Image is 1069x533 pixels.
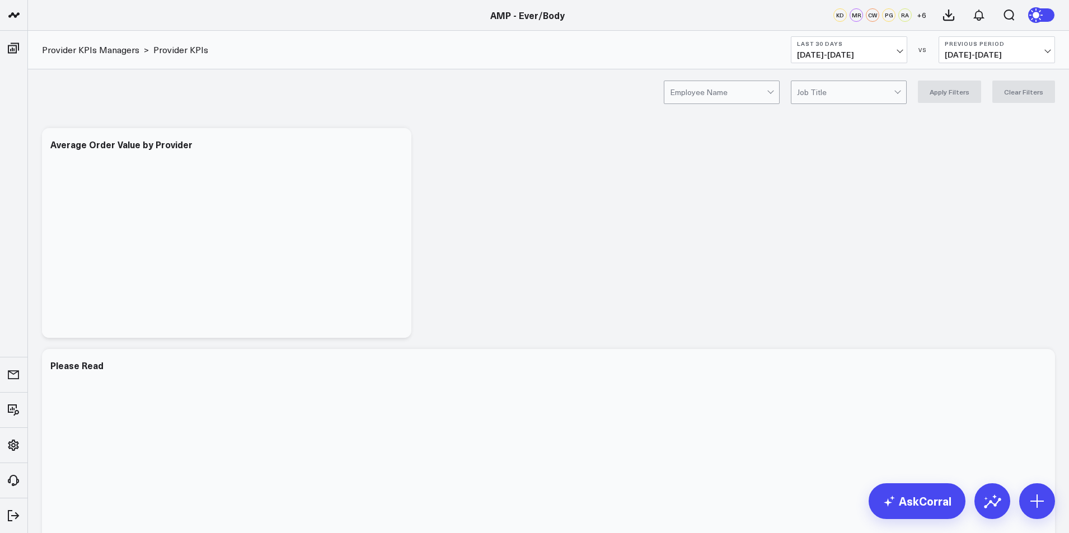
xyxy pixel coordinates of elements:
[797,40,901,47] b: Last 30 Days
[917,11,926,19] span: + 6
[992,81,1055,103] button: Clear Filters
[882,8,895,22] div: PG
[915,8,928,22] button: +6
[866,8,879,22] div: CW
[939,36,1055,63] button: Previous Period[DATE]-[DATE]
[50,138,193,150] div: Average Order Value by Provider
[42,44,149,56] div: >
[50,359,104,371] div: Please Read
[833,8,847,22] div: KD
[869,483,965,519] a: AskCorral
[153,44,208,56] a: Provider KPIs
[42,44,139,56] a: Provider KPIs Managers
[850,8,863,22] div: MR
[490,9,565,21] a: AMP - Ever/Body
[898,8,912,22] div: RA
[918,81,981,103] button: Apply Filters
[945,50,1049,59] span: [DATE] - [DATE]
[913,46,933,53] div: VS
[945,40,1049,47] b: Previous Period
[791,36,907,63] button: Last 30 Days[DATE]-[DATE]
[797,50,901,59] span: [DATE] - [DATE]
